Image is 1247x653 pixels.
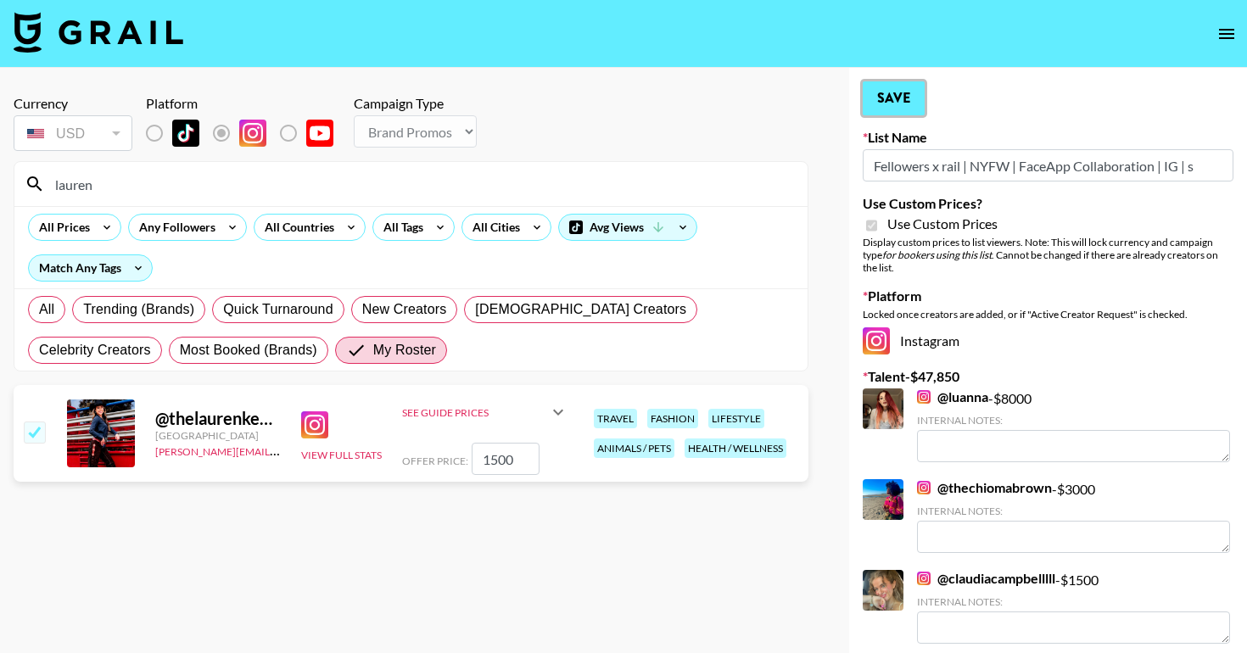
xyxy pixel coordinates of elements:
img: TikTok [172,120,199,147]
div: fashion [647,409,698,428]
div: Display custom prices to list viewers. Note: This will lock currency and campaign type . Cannot b... [863,236,1233,274]
div: All Tags [373,215,427,240]
div: Internal Notes: [917,595,1230,608]
img: Instagram [863,327,890,354]
a: @claudiacampbelllll [917,570,1055,587]
span: [DEMOGRAPHIC_DATA] Creators [475,299,686,320]
span: Offer Price: [402,455,468,467]
div: Campaign Type [354,95,477,112]
div: - $ 8000 [917,388,1230,462]
input: Search by User Name [45,170,797,198]
span: All [39,299,54,320]
div: Internal Notes: [917,414,1230,427]
img: Instagram [917,390,931,404]
button: open drawer [1210,17,1244,51]
a: @thechiomabrown [917,479,1052,496]
div: animals / pets [594,438,674,458]
img: YouTube [306,120,333,147]
div: Locked once creators are added, or if "Active Creator Request" is checked. [863,308,1233,321]
div: See Guide Prices [402,392,568,433]
div: [GEOGRAPHIC_DATA] [155,429,281,442]
span: Celebrity Creators [39,340,151,360]
div: Internal Notes: [917,505,1230,517]
img: Instagram [301,411,328,438]
div: Match Any Tags [29,255,152,281]
label: Platform [863,287,1233,304]
label: Talent - $ 47,850 [863,368,1233,385]
div: lifestyle [708,409,764,428]
a: [PERSON_NAME][EMAIL_ADDRESS][DOMAIN_NAME] [155,442,406,458]
div: - $ 3000 [917,479,1230,553]
label: List Name [863,129,1233,146]
input: 0 [472,443,540,475]
div: Platform [146,95,347,112]
div: - $ 1500 [917,570,1230,644]
div: Any Followers [129,215,219,240]
span: Trending (Brands) [83,299,194,320]
div: Instagram [863,327,1233,354]
em: for bookers using this list [882,248,992,261]
div: USD [17,119,129,148]
img: Grail Talent [14,12,183,53]
span: Quick Turnaround [223,299,333,320]
span: My Roster [373,340,436,360]
div: Avg Views [559,215,696,240]
span: Use Custom Prices [887,215,998,232]
div: All Cities [462,215,523,240]
img: Instagram [239,120,266,147]
span: Most Booked (Brands) [180,340,317,360]
div: See Guide Prices [402,406,548,419]
div: All Prices [29,215,93,240]
div: health / wellness [685,438,786,458]
img: Instagram [917,481,931,494]
img: Instagram [917,572,931,585]
span: New Creators [362,299,447,320]
button: Save [863,81,925,115]
div: travel [594,409,637,428]
div: List locked to Instagram. [146,115,347,151]
div: Currency is locked to USD [14,112,132,154]
button: View Full Stats [301,449,382,461]
div: @ thelaurenkenzie [155,408,281,429]
div: Currency [14,95,132,112]
a: @luanna [917,388,988,405]
label: Use Custom Prices? [863,195,1233,212]
div: All Countries [254,215,338,240]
